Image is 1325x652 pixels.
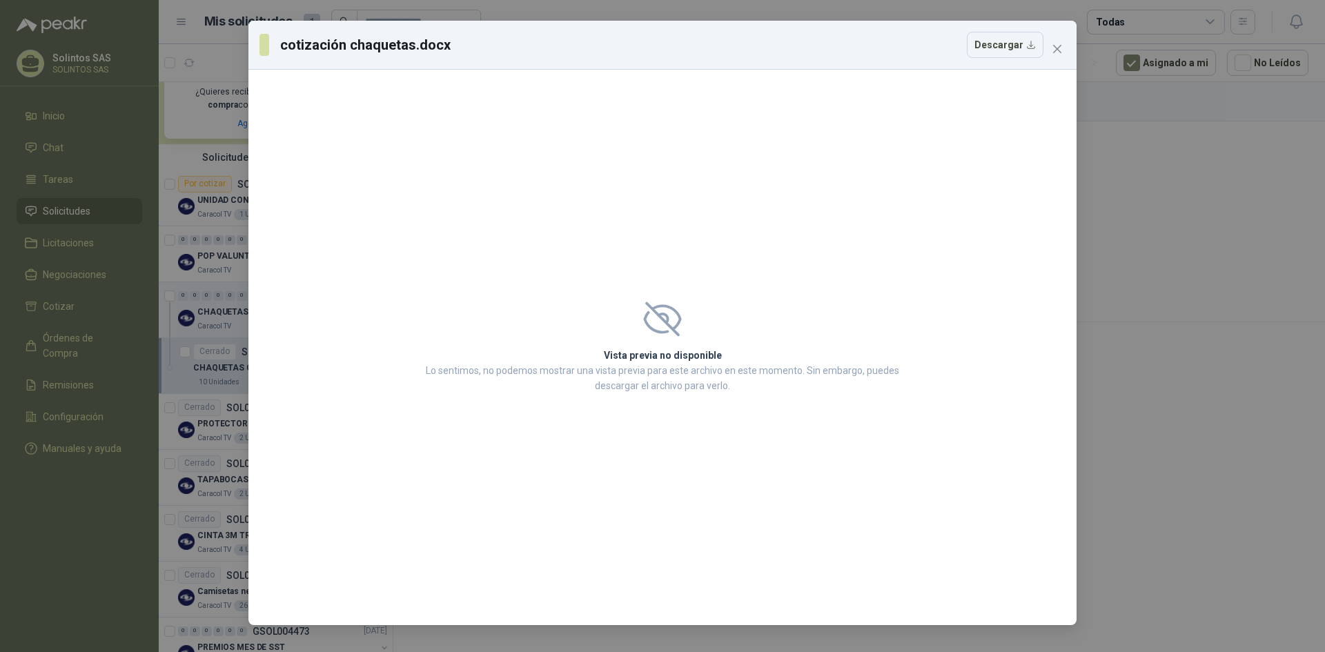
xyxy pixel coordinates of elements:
h2: Vista previa no disponible [422,348,903,363]
p: Lo sentimos, no podemos mostrar una vista previa para este archivo en este momento. Sin embargo, ... [422,363,903,393]
button: Close [1046,38,1068,60]
span: close [1052,43,1063,55]
h3: cotización chaquetas.docx [280,34,452,55]
button: Descargar [967,32,1043,58]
